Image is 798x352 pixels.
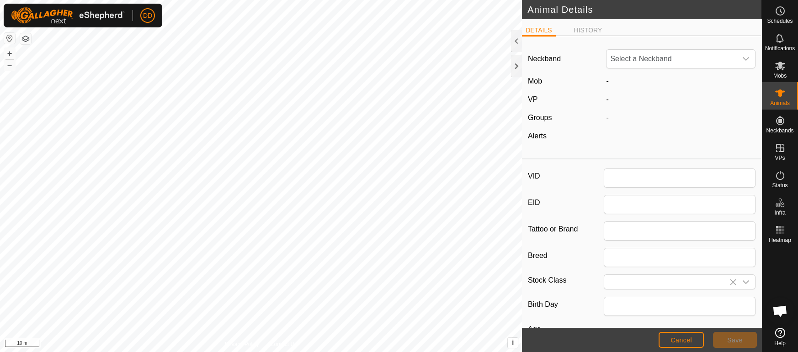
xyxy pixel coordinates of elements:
label: Age [528,323,604,335]
span: Select a Neckband [606,50,737,68]
label: Stock Class [528,274,604,286]
img: Gallagher Logo [11,7,125,24]
span: Save [727,336,743,344]
li: HISTORY [570,26,606,35]
div: - [602,112,759,123]
label: Mob [528,77,542,85]
span: Neckbands [766,128,793,133]
span: Mobs [773,73,787,79]
button: Map Layers [20,33,31,44]
span: DD [143,11,152,21]
button: + [4,48,15,59]
span: Help [774,341,786,346]
a: Help [762,324,798,350]
li: DETAILS [522,26,555,37]
label: EID [528,195,604,210]
button: – [4,60,15,71]
span: Infra [774,210,785,215]
span: VPs [775,155,785,161]
span: - [606,77,608,85]
h2: Animal Details [527,4,761,15]
label: Tattoo or Brand [528,221,604,237]
label: Breed [528,248,604,263]
span: Animals [770,100,790,106]
div: dropdown trigger [737,275,755,289]
span: Status [772,183,787,188]
label: Alerts [528,132,547,140]
div: dropdown trigger [737,50,755,68]
span: Cancel [670,336,692,344]
div: Open chat [766,297,794,325]
a: Contact Us [270,340,297,348]
label: Groups [528,114,552,121]
button: Cancel [659,332,704,348]
span: Heatmap [769,237,791,243]
label: VP [528,95,537,103]
a: Privacy Policy [225,340,259,348]
label: Neckband [528,53,561,64]
label: Birth Day [528,297,604,312]
button: Reset Map [4,33,15,44]
span: Notifications [765,46,795,51]
label: VID [528,168,604,184]
button: i [508,338,518,348]
span: i [512,339,514,347]
button: Save [713,332,757,348]
app-display-virtual-paddock-transition: - [606,95,608,103]
span: Schedules [767,18,793,24]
